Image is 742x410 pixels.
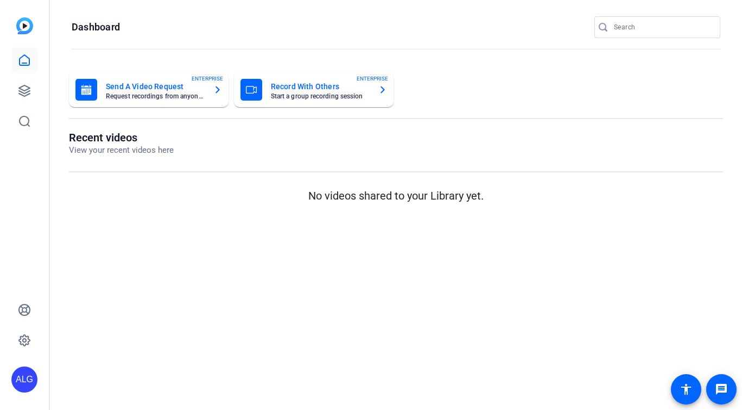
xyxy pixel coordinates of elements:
mat-card-title: Send A Video Request [106,80,205,93]
span: ENTERPRISE [357,74,388,83]
button: Send A Video RequestRequest recordings from anyone, anywhereENTERPRISE [69,72,229,107]
input: Search [614,21,712,34]
button: Record With OthersStart a group recording sessionENTERPRISE [234,72,394,107]
mat-card-subtitle: Start a group recording session [271,93,370,100]
span: ENTERPRISE [192,74,223,83]
mat-icon: message [715,383,728,396]
mat-card-subtitle: Request recordings from anyone, anywhere [106,93,205,100]
mat-card-title: Record With Others [271,80,370,93]
img: blue-gradient.svg [16,17,33,34]
h1: Recent videos [69,131,174,144]
h1: Dashboard [72,21,120,34]
p: View your recent videos here [69,144,174,157]
mat-icon: accessibility [680,383,693,396]
p: No videos shared to your Library yet. [69,188,723,204]
div: ALG [11,366,37,393]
